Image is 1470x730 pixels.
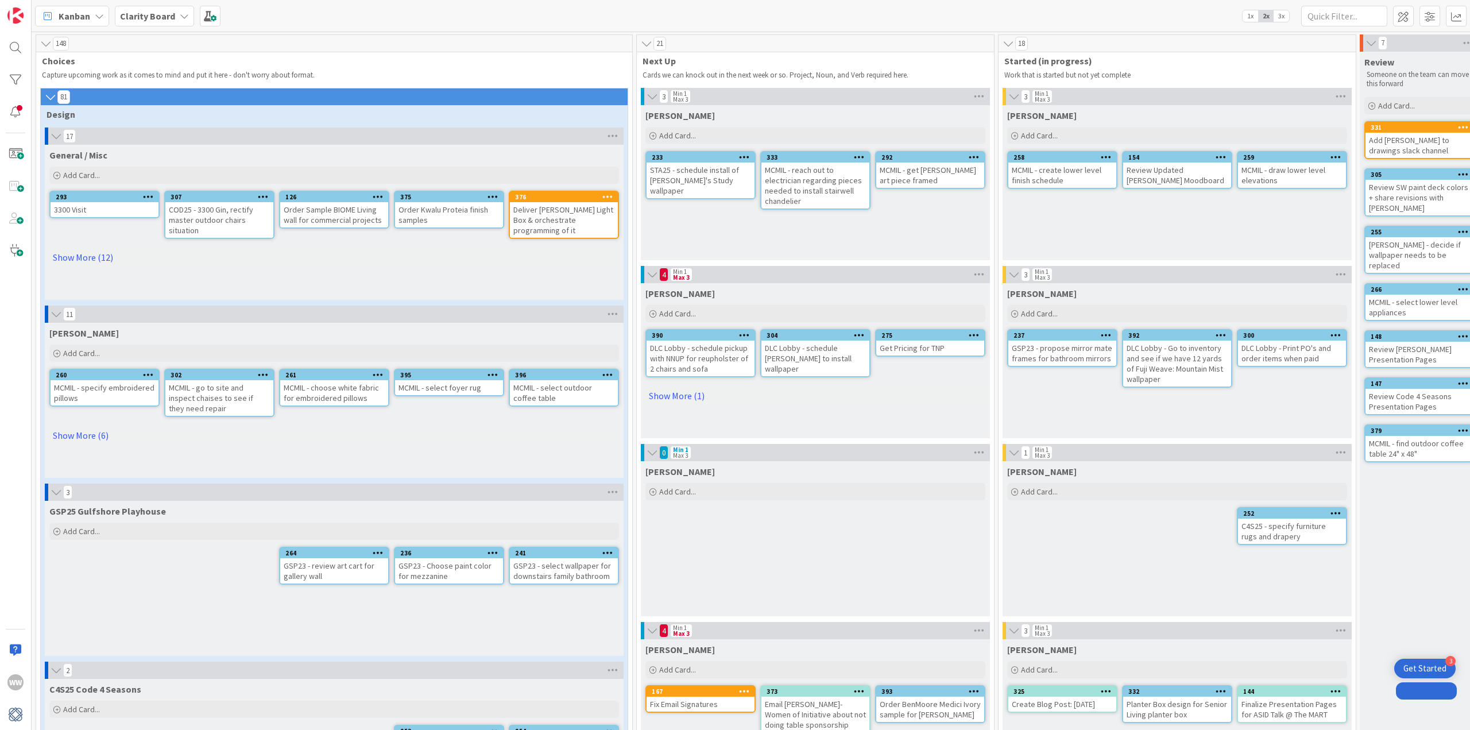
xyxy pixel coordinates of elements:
div: COD25 - 3300 Gin, rectify master outdoor chairs situation [165,202,273,238]
a: 332Planter Box design for Senior Living planter box [1122,685,1232,723]
div: 325Create Blog Post: [DATE] [1008,686,1116,712]
div: Review Updated [PERSON_NAME] Moodboard [1123,163,1231,188]
span: 3 [659,90,668,103]
div: 258 [1013,153,1116,161]
div: 307COD25 - 3300 Gin, rectify master outdoor chairs situation [165,192,273,238]
div: 375Order Kwalu Proteia finish samples [395,192,503,227]
div: 376Deliver [PERSON_NAME] Light Box & orchestrate programming of it [510,192,618,238]
div: Max 3 [1035,96,1050,102]
a: 126Order Sample BIOME Living wall for commercial projects [279,191,389,229]
span: 17 [63,129,76,143]
div: MCMIL - choose white fabric for embroidered pillows [280,380,388,405]
div: 236 [395,548,503,558]
div: DLC Lobby - Go to inventory and see if we have 12 yards of Fuji Weave: Mountain Mist wallpaper [1123,341,1231,387]
div: Max 3 [673,453,688,458]
span: Lisa T. [645,288,715,299]
div: 325 [1013,687,1116,696]
a: 300DLC Lobby - Print PO's and order items when paid [1237,329,1347,367]
div: MCMIL - get [PERSON_NAME] art piece framed [876,163,984,188]
a: 258MCMIL - create lower level finish schedule [1007,151,1117,189]
div: 264GSP23 - review art cart for gallery wall [280,548,388,584]
div: 293 [56,193,158,201]
a: 237GSP23 - propose mirror mate frames for bathroom mirrors [1007,329,1117,367]
div: 237 [1013,331,1116,339]
div: 395 [395,370,503,380]
div: GSP23 - select wallpaper for downstairs family bathroom [510,558,618,584]
span: Add Card... [1021,665,1058,675]
div: MCMIL - select outdoor coffee table [510,380,618,405]
div: 300DLC Lobby - Print PO's and order items when paid [1238,330,1346,366]
div: 144 [1238,686,1346,697]
span: 148 [53,37,69,51]
div: Max 3 [673,275,690,280]
div: MCMIL - reach out to electrician regarding pieces needed to install stairwell chandelier [761,163,869,208]
div: 264 [280,548,388,558]
div: 393 [881,687,984,696]
div: Max 3 [673,96,688,102]
div: 395MCMIL - select foyer rug [395,370,503,395]
div: DLC Lobby - schedule pickup with NNUP for reupholster of 2 chairs and sofa [647,341,755,376]
div: 392 [1128,331,1231,339]
div: Min 1 [673,269,687,275]
div: 392DLC Lobby - Go to inventory and see if we have 12 yards of Fuji Weave: Mountain Mist wallpaper [1123,330,1231,387]
span: 3 [63,485,72,499]
a: 325Create Blog Post: [DATE] [1007,685,1117,713]
span: Add Card... [63,348,100,358]
div: 260MCMIL - specify embroidered pillows [51,370,158,405]
span: Review [1364,56,1394,68]
div: Order BenMoore Medici Ivory sample for [PERSON_NAME] [876,697,984,722]
div: 292 [876,152,984,163]
div: 260 [56,371,158,379]
div: 390 [647,330,755,341]
div: 154 [1128,153,1231,161]
span: Hannah [645,644,715,655]
a: 241GSP23 - select wallpaper for downstairs family bathroom [509,547,619,585]
div: 302 [165,370,273,380]
a: 395MCMIL - select foyer rug [394,369,504,396]
div: 233 [647,152,755,163]
div: 236 [400,549,503,557]
div: 275 [876,330,984,341]
div: MCMIL - specify embroidered pillows [51,380,158,405]
div: 241 [515,549,618,557]
div: 293 [51,192,158,202]
div: 252C4S25 - specify furniture rugs and drapery [1238,508,1346,544]
div: 241GSP23 - select wallpaper for downstairs family bathroom [510,548,618,584]
span: Gina [645,110,715,121]
div: 393 [876,686,984,697]
a: 292MCMIL - get [PERSON_NAME] art piece framed [875,151,985,189]
div: 261 [285,371,388,379]
div: 3300 Visit [51,202,158,217]
div: Order Kwalu Proteia finish samples [395,202,503,227]
div: Min 1 [1035,91,1049,96]
a: 307COD25 - 3300 Gin, rectify master outdoor chairs situation [164,191,274,239]
span: GSP25 Gulfshore Playhouse [49,505,166,517]
div: 390 [652,331,755,339]
span: Next Up [643,55,980,67]
div: 167 [647,686,755,697]
span: Gina [1007,110,1077,121]
div: 258 [1008,152,1116,163]
b: Clarity Board [120,10,175,22]
div: 233 [652,153,755,161]
span: MCMIL McMillon [49,327,119,339]
a: 261MCMIL - choose white fabric for embroidered pillows [279,369,389,407]
div: 236GSP23 - Choose paint color for mezzanine [395,548,503,584]
div: Get Pricing for TNP [876,341,984,356]
a: Show More (1) [645,387,985,405]
div: MCMIL - go to site and inspect chaises to see if they need repair [165,380,273,416]
div: 395 [400,371,503,379]
div: STA25 - schedule install of [PERSON_NAME]'s Study wallpaper [647,163,755,198]
span: Add Card... [659,665,696,675]
a: 333MCMIL - reach out to electrician regarding pieces needed to install stairwell chandelier [760,151,871,210]
a: 167Fix Email Signatures [645,685,756,713]
span: 3x [1274,10,1289,22]
div: Create Blog Post: [DATE] [1008,697,1116,712]
span: 21 [653,37,666,51]
div: 260 [51,370,158,380]
div: DLC Lobby - Print PO's and order items when paid [1238,341,1346,366]
span: Add Card... [1021,308,1058,319]
a: 302MCMIL - go to site and inspect chaises to see if they need repair [164,369,274,417]
div: 396MCMIL - select outdoor coffee table [510,370,618,405]
span: 1x [1243,10,1258,22]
